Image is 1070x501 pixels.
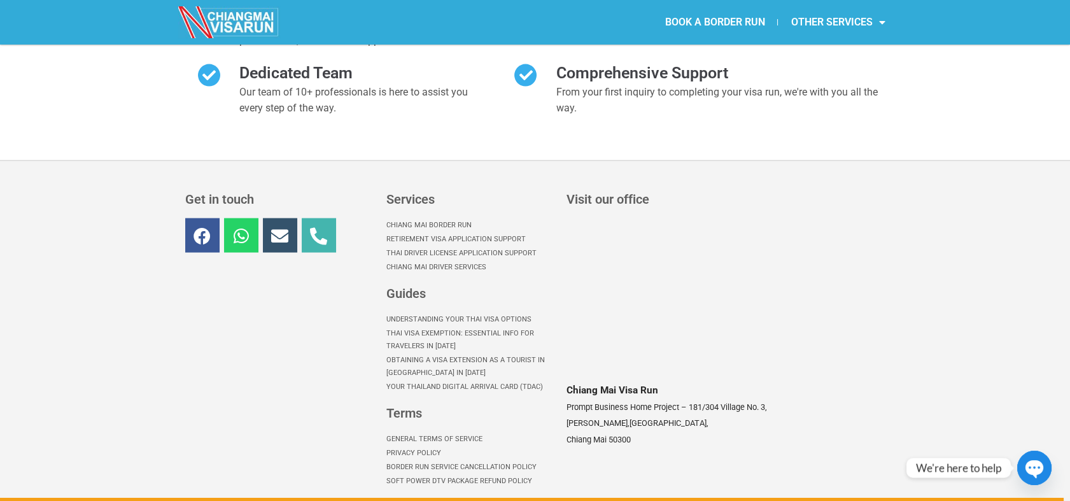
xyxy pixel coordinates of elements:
p: From your first inquiry to completing your visa run, we're with you all the way. [556,84,898,116]
a: OTHER SERVICES [778,8,898,37]
a: Privacy Policy [386,446,554,460]
h3: Terms [386,407,554,420]
a: Chiang Mai Border Run [386,218,554,232]
p: Our team of 10+ professionals is here to assist you every step of the way. [239,84,477,116]
h3: Services [386,193,554,206]
a: Chiang Mai Driver Services [386,260,554,274]
a: General Terms of Service [386,432,554,446]
h2: Comprehensive Support [556,63,898,84]
a: Soft Power DTV Package Refund Policy [386,474,554,488]
a: Your Thailand Digital Arrival Card (TDAC) [386,380,554,394]
a: Retirement Visa Application Support [386,232,554,246]
a: Border Run Service Cancellation Policy [386,460,554,474]
a: Understanding Your Thai Visa options [386,313,554,327]
nav: Menu [535,8,898,37]
h3: Get in touch [185,193,374,206]
span: [GEOGRAPHIC_DATA], Chiang Mai 50300 [567,418,708,444]
h3: Guides [386,287,554,300]
nav: Menu [386,218,554,274]
span: Prompt Business Home Project – [567,402,686,412]
h2: Dedicated Team [239,63,477,84]
a: Thai Visa Exemption: Essential Info for Travelers in [DATE] [386,327,554,353]
a: Obtaining a Visa Extension as a Tourist in [GEOGRAPHIC_DATA] in [DATE] [386,353,554,380]
nav: Menu [386,313,554,394]
span: Chiang Mai Visa Run [567,385,658,396]
nav: Menu [386,432,554,488]
a: BOOK A BORDER RUN [652,8,777,37]
h3: Visit our office [567,193,883,206]
a: Thai Driver License Application Support [386,246,554,260]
